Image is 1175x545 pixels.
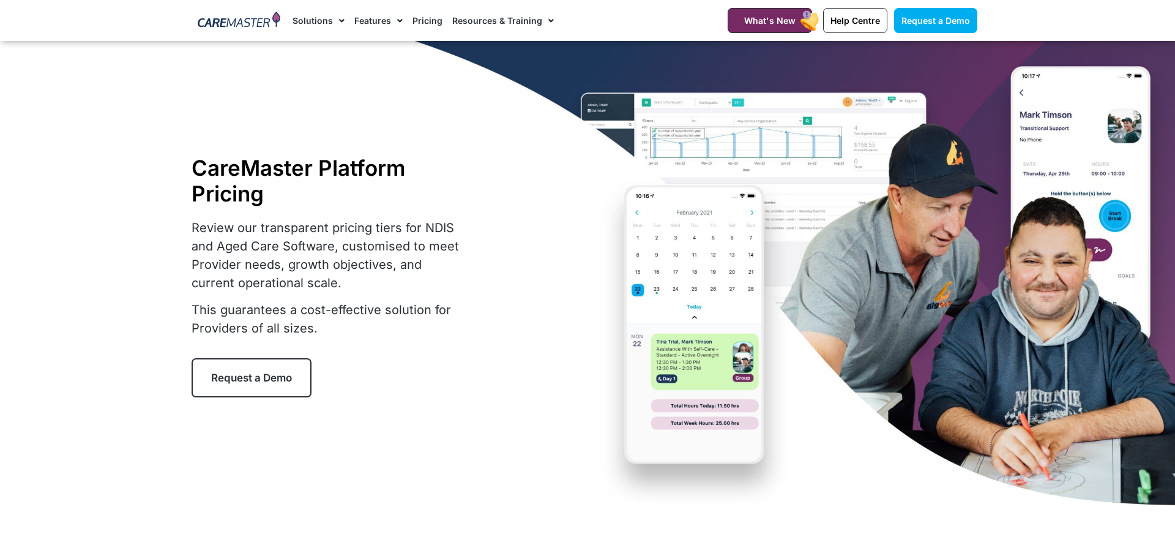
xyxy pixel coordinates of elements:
[830,15,880,26] span: Help Centre
[192,301,467,337] p: This guarantees a cost-effective solution for Providers of all sizes.
[211,372,292,384] span: Request a Demo
[894,8,977,33] a: Request a Demo
[192,358,311,397] a: Request a Demo
[192,219,467,292] p: Review our transparent pricing tiers for NDIS and Aged Care Software, customised to meet Provider...
[728,8,812,33] a: What's New
[192,155,467,206] h1: CareMaster Platform Pricing
[901,15,970,26] span: Request a Demo
[744,15,796,26] span: What's New
[823,8,887,33] a: Help Centre
[198,12,280,30] img: CareMaster Logo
